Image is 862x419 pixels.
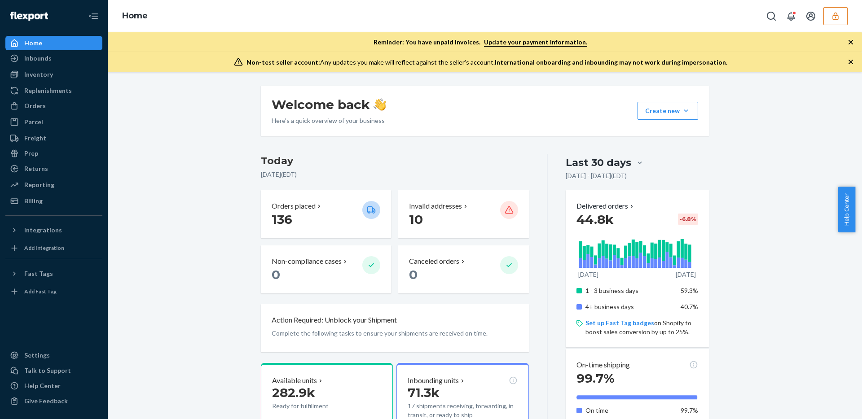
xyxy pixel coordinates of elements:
h3: Today [261,154,529,168]
span: 99.7% [681,406,698,414]
p: Reminder: You have unpaid invoices. [374,38,587,47]
div: Home [24,39,42,48]
div: Talk to Support [24,366,71,375]
a: Reporting [5,178,102,192]
div: Freight [24,134,46,143]
button: Orders placed 136 [261,190,391,238]
div: Fast Tags [24,269,53,278]
p: Inbounding units [408,375,459,386]
p: Action Required: Unblock your Shipment [272,315,397,325]
a: Prep [5,146,102,161]
div: Inventory [24,70,53,79]
div: Integrations [24,226,62,235]
span: Non-test seller account: [246,58,320,66]
p: Here’s a quick overview of your business [272,116,386,125]
a: Parcel [5,115,102,129]
button: Integrations [5,223,102,237]
p: [DATE] - [DATE] ( EDT ) [566,171,627,180]
a: Set up Fast Tag badges [585,319,654,327]
span: 10 [409,212,423,227]
ol: breadcrumbs [115,3,155,29]
a: Add Fast Tag [5,284,102,299]
div: Settings [24,351,50,360]
span: 0 [272,267,280,282]
div: Help Center [24,381,61,390]
div: Inbounds [24,54,52,63]
a: Billing [5,194,102,208]
button: Close Navigation [84,7,102,25]
a: Freight [5,131,102,145]
p: Non-compliance cases [272,256,342,266]
div: Replenishments [24,86,72,95]
div: Returns [24,164,48,173]
span: 40.7% [681,303,698,310]
span: 136 [272,212,292,227]
a: Orders [5,99,102,113]
button: Canceled orders 0 [398,245,528,293]
p: On-time shipping [576,360,630,370]
div: Parcel [24,118,43,127]
div: Last 30 days [566,156,631,170]
a: Settings [5,348,102,362]
span: 44.8k [576,212,614,227]
p: Orders placed [272,201,316,211]
div: Billing [24,196,43,205]
p: Invalid addresses [409,201,462,211]
span: 71.3k [408,385,440,400]
button: Open notifications [782,7,800,25]
a: Help Center [5,379,102,393]
div: Add Integration [24,244,64,252]
p: 4+ business days [585,302,674,311]
span: 282.9k [272,385,315,400]
a: Inbounds [5,51,102,65]
p: Available units [272,375,317,386]
a: Home [122,11,148,21]
p: Complete the following tasks to ensure your shipments are received on time. [272,329,518,338]
p: [DATE] ( EDT ) [261,170,529,179]
p: [DATE] [578,270,598,279]
div: Give Feedback [24,397,68,406]
div: Any updates you make will reflect against the seller's account. [246,58,727,67]
p: Canceled orders [409,256,459,266]
button: Give Feedback [5,394,102,408]
div: Add Fast Tag [24,288,57,295]
p: Ready for fulfillment [272,402,355,410]
a: Update your payment information. [484,38,587,47]
button: Help Center [838,187,855,232]
span: International onboarding and inbounding may not work during impersonation. [495,58,727,66]
a: Inventory [5,67,102,82]
a: Talk to Support [5,363,102,378]
a: Replenishments [5,83,102,98]
button: Invalid addresses 10 [398,190,528,238]
button: Open Search Box [762,7,780,25]
img: hand-wave emoji [374,98,386,111]
a: Add Integration [5,241,102,255]
img: Flexport logo [10,12,48,21]
h1: Welcome back [272,96,386,113]
a: Returns [5,161,102,176]
div: Reporting [24,180,54,189]
div: -6.8 % [678,214,698,225]
button: Non-compliance cases 0 [261,245,391,293]
button: Delivered orders [576,201,635,211]
span: 0 [409,267,418,282]
span: 99.7% [576,371,615,386]
a: Home [5,36,102,50]
p: [DATE] [676,270,696,279]
span: 59.3% [681,287,698,294]
div: Orders [24,101,46,110]
button: Create new [638,102,698,120]
div: Prep [24,149,38,158]
p: On time [585,406,674,415]
p: 1 - 3 business days [585,286,674,295]
button: Fast Tags [5,266,102,281]
p: on Shopify to boost sales conversion by up to 25%. [585,319,698,336]
button: Open account menu [802,7,820,25]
